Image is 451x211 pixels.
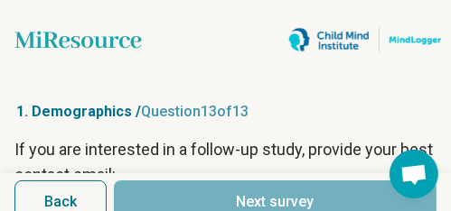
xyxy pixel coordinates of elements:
[44,195,77,209] span: Back
[278,18,451,61] img: mindlogger logo
[141,103,249,120] span: Question 13 of 13
[14,101,437,123] p: 1. Demographics /
[390,150,438,198] div: Open chat
[14,137,437,188] p: If you are interested in a follow-up study, provide your best contact email:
